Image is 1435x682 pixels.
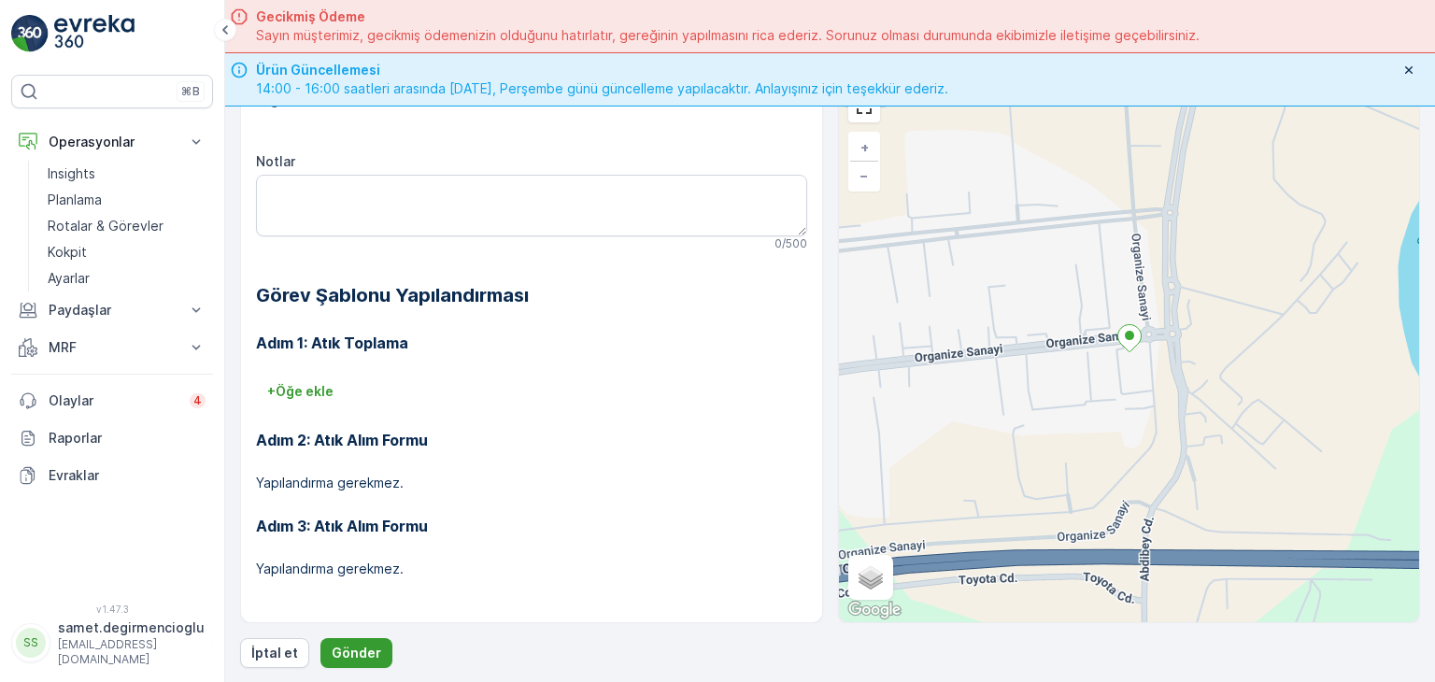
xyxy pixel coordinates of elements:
[240,638,309,668] button: İptal et
[320,638,392,668] button: Gönder
[11,291,213,329] button: Paydaşlar
[267,382,334,401] p: + Öğe ekle
[256,26,1200,45] span: Sayın müşterimiz, gecikmiş ödemenizin olduğunu hatırlatır, gereğinin yapılmasını rica ederiz. Sor...
[256,515,807,537] h3: Adım 3: Atık Alım Formu
[181,84,200,99] p: ⌘B
[251,644,298,662] p: İptal et
[16,628,46,658] div: SS
[11,457,213,494] a: Evraklar
[49,466,206,485] p: Evraklar
[860,167,869,183] span: −
[48,191,102,209] p: Planlama
[11,329,213,366] button: MRF
[48,164,95,183] p: Insights
[256,61,948,79] span: Ürün Güncellemesi
[11,419,213,457] a: Raporlar
[48,243,87,262] p: Kokpit
[40,265,213,291] a: Ayarlar
[40,187,213,213] a: Planlama
[49,391,178,410] p: Olaylar
[40,161,213,187] a: Insights
[11,123,213,161] button: Operasyonlar
[11,618,213,667] button: SSsamet.degirmencioglu[EMAIL_ADDRESS][DOMAIN_NAME]
[850,92,878,121] a: View Fullscreen
[11,15,49,52] img: logo
[256,153,295,169] label: Notlar
[256,7,1200,26] span: Gecikmiş Ödeme
[54,15,135,52] img: logo_light-DOdMpM7g.png
[332,644,381,662] p: Gönder
[850,134,878,162] a: Yakınlaştır
[48,269,90,288] p: Ayarlar
[58,618,205,637] p: samet.degirmencioglu
[844,598,905,622] img: Google
[774,236,807,251] p: 0 / 500
[256,79,948,98] span: 14:00 - 16:00 saatleri arasında [DATE], Perşembe günü güncelleme yapılacaktır. Anlayışınız için t...
[860,139,869,155] span: +
[193,393,202,408] p: 4
[850,162,878,190] a: Uzaklaştır
[49,301,176,320] p: Paydaşlar
[844,598,905,622] a: Bu bölgeyi Google Haritalar'da açın (yeni pencerede açılır)
[256,281,807,309] h2: Görev Şablonu Yapılandırması
[58,637,205,667] p: [EMAIL_ADDRESS][DOMAIN_NAME]
[11,382,213,419] a: Olaylar4
[850,557,891,598] a: Layers
[49,133,176,151] p: Operasyonlar
[256,560,807,578] p: Yapılandırma gerekmez.
[40,239,213,265] a: Kokpit
[256,377,345,406] button: +Öğe ekle
[256,474,807,492] p: Yapılandırma gerekmez.
[49,338,176,357] p: MRF
[11,604,213,615] span: v 1.47.3
[49,429,206,448] p: Raporlar
[256,332,807,354] h3: Adım 1: Atık Toplama
[48,217,163,235] p: Rotalar & Görevler
[256,429,807,451] h3: Adım 2: Atık Alım Formu
[40,213,213,239] a: Rotalar & Görevler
